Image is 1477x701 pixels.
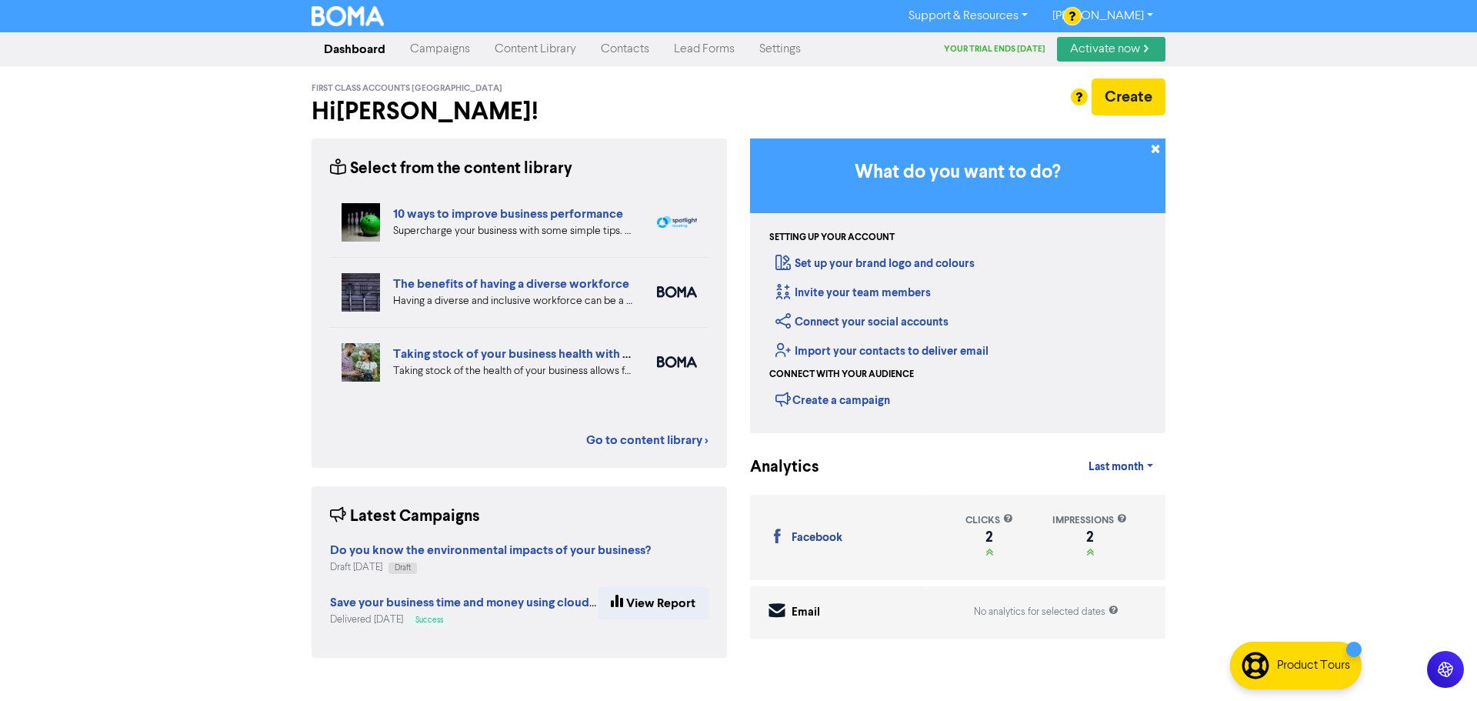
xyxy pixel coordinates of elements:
div: Analytics [750,456,800,479]
a: Activate now [1057,37,1165,62]
a: Campaigns [398,34,482,65]
a: Dashboard [312,34,398,65]
a: Contacts [588,34,662,65]
a: Connect your social accounts [775,315,949,329]
div: 2 [1052,531,1127,543]
div: Delivered [DATE] [330,613,598,627]
a: Support & Resources [896,4,1040,28]
div: Getting Started in BOMA [750,139,1165,433]
a: Go to content library > [586,431,708,449]
a: Save your business time and money using cloud accounting [330,597,654,609]
a: Lead Forms [662,34,747,65]
a: 10 ways to improve business performance [393,206,623,222]
img: boma [657,286,697,298]
div: Draft [DATE] [330,560,651,575]
strong: Do you know the environmental impacts of your business? [330,542,651,558]
div: Latest Campaigns [330,505,480,529]
div: impressions [1052,513,1127,528]
iframe: Chat Widget [1400,627,1477,701]
h2: Hi [PERSON_NAME] ! [312,97,727,126]
div: No analytics for selected dates [974,605,1119,619]
a: Invite your team members [775,285,931,300]
div: Supercharge your business with some simple tips. Eliminate distractions & bad customers, get a pl... [393,223,634,239]
span: Draft [395,564,411,572]
span: Success [415,616,443,624]
div: Select from the content library [330,157,572,181]
button: Create [1092,78,1165,115]
div: Facebook [792,529,842,547]
div: Connect with your audience [769,368,914,382]
div: Create a campaign [775,388,890,411]
strong: Save your business time and money using cloud accounting [330,595,654,610]
a: Set up your brand logo and colours [775,256,975,271]
div: clicks [965,513,1013,528]
div: Setting up your account [769,231,895,245]
div: Taking stock of the health of your business allows for more effective planning, early warning abo... [393,363,634,379]
h3: What do you want to do? [773,162,1142,184]
div: 2 [965,531,1013,543]
a: The benefits of having a diverse workforce [393,276,629,292]
a: Settings [747,34,813,65]
img: spotlight [657,216,697,229]
div: Your trial ends [DATE] [944,43,1057,56]
a: [PERSON_NAME] [1040,4,1165,28]
div: Email [792,604,820,622]
img: BOMA Logo [312,6,384,26]
a: Taking stock of your business health with ratios [393,346,654,362]
a: Do you know the environmental impacts of your business? [330,545,651,557]
div: Having a diverse and inclusive workforce can be a major boost for your business. We list four of ... [393,293,634,309]
a: Last month [1076,452,1165,482]
span: Last month [1089,460,1144,474]
a: Import your contacts to deliver email [775,344,989,359]
span: First Class Accounts [GEOGRAPHIC_DATA] [312,83,502,94]
a: View Report [598,587,708,619]
img: boma_accounting [657,356,697,368]
a: Content Library [482,34,588,65]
